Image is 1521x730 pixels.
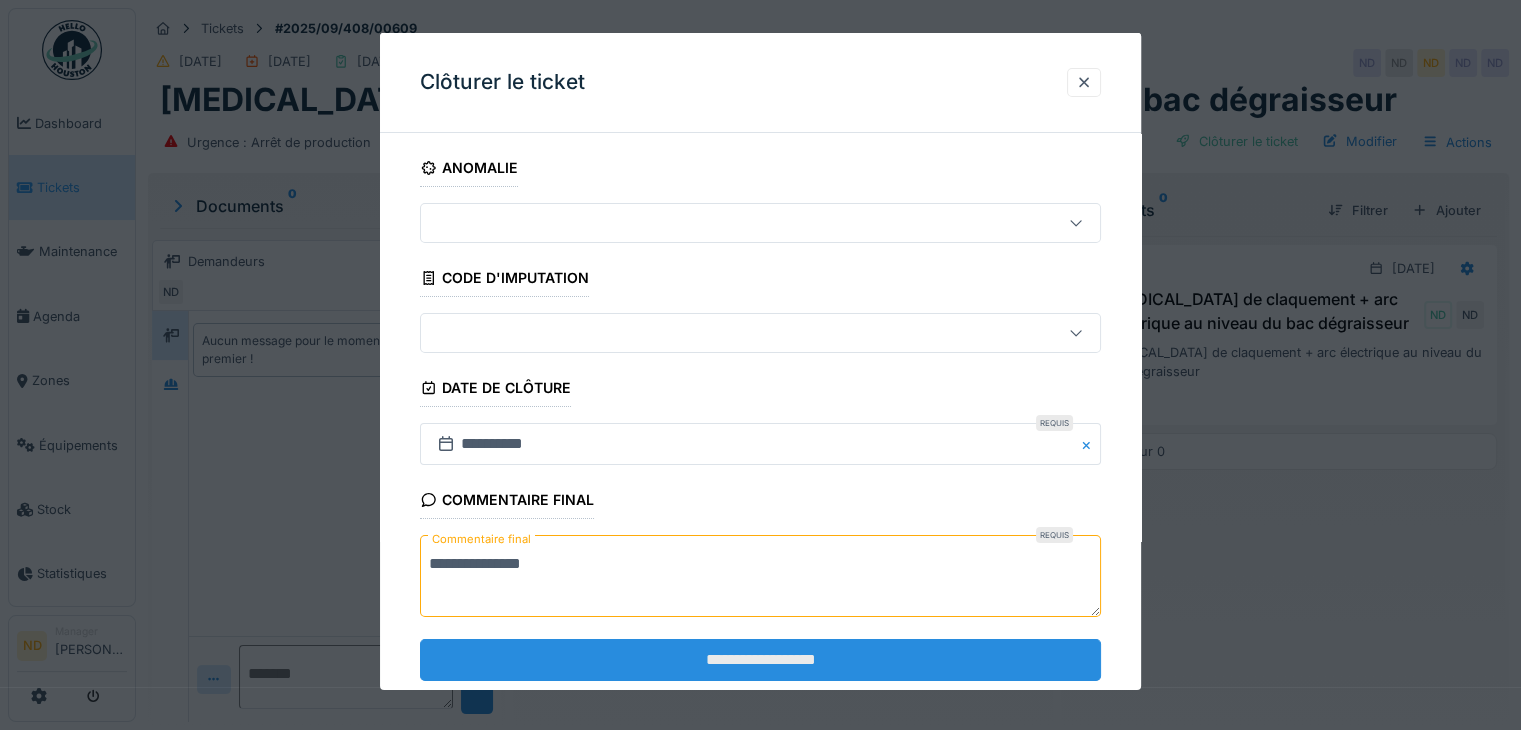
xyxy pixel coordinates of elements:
div: Commentaire final [420,485,594,519]
h3: Clôturer le ticket [420,70,585,95]
div: Code d'imputation [420,263,589,297]
button: Close [1079,423,1101,465]
div: Anomalie [420,153,518,187]
div: Requis [1036,527,1073,543]
label: Commentaire final [428,527,535,552]
div: Date de clôture [420,373,571,407]
div: Requis [1036,415,1073,431]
